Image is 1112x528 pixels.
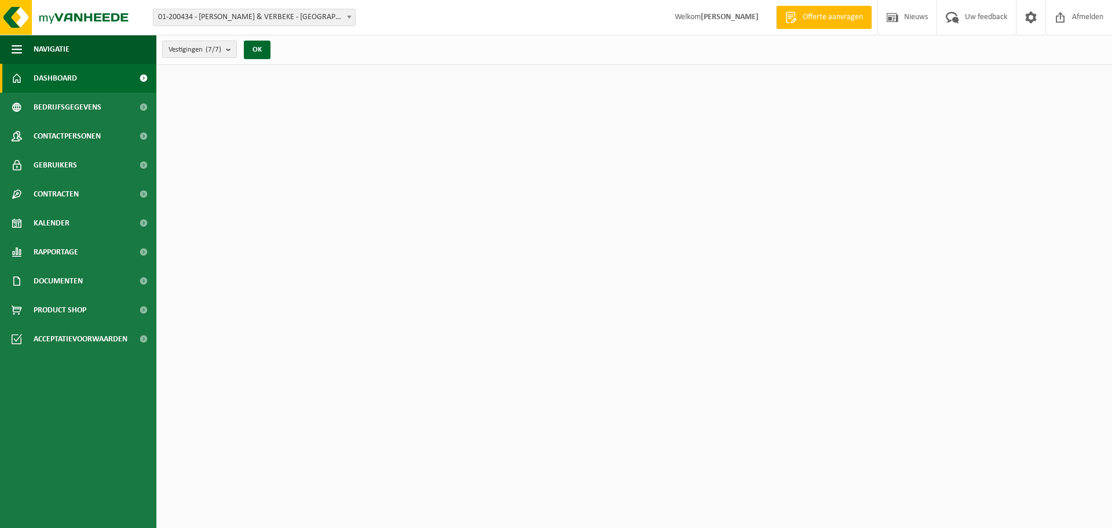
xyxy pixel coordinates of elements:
[34,267,83,296] span: Documenten
[153,9,355,26] span: 01-200434 - VULSTEKE & VERBEKE - POPERINGE
[169,41,221,59] span: Vestigingen
[34,151,77,180] span: Gebruikers
[34,180,79,209] span: Contracten
[776,6,872,29] a: Offerte aanvragen
[153,9,356,26] span: 01-200434 - VULSTEKE & VERBEKE - POPERINGE
[34,238,78,267] span: Rapportage
[701,13,759,21] strong: [PERSON_NAME]
[34,325,127,354] span: Acceptatievoorwaarden
[34,64,77,93] span: Dashboard
[34,35,69,64] span: Navigatie
[34,296,86,325] span: Product Shop
[34,122,101,151] span: Contactpersonen
[6,502,193,528] iframe: chat widget
[34,93,101,122] span: Bedrijfsgegevens
[206,46,221,53] count: (7/7)
[162,41,237,58] button: Vestigingen(7/7)
[34,209,69,238] span: Kalender
[800,12,866,23] span: Offerte aanvragen
[244,41,270,59] button: OK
